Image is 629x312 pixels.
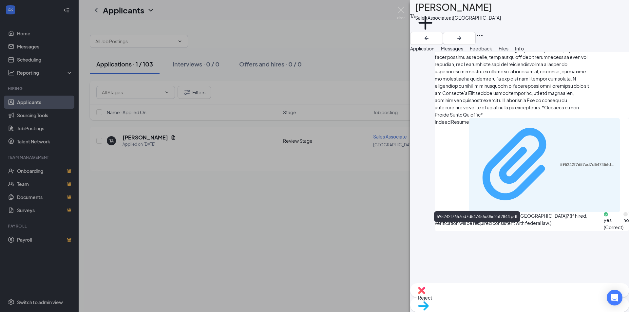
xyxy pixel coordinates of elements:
[434,211,520,222] div: 595242f7657ed7d547456d05c2af2844.pdf
[499,46,508,51] span: Files
[623,217,629,223] span: no
[410,12,415,20] div: TA
[410,32,443,45] button: ArrowLeftNew
[476,32,484,40] svg: Ellipses
[415,12,436,33] svg: Plus
[607,290,622,305] div: Open Intercom Messenger
[415,12,436,40] button: PlusAdd a tag
[473,121,616,209] a: Paperclip595242f7657ed7d547456d05c2af2844.pdf
[470,46,492,51] span: Feedback
[435,118,469,212] span: Indeed Resume
[515,46,524,51] span: Info
[443,32,476,45] button: ArrowRight
[473,121,560,208] svg: Paperclip
[418,295,432,301] span: Reject
[455,34,463,42] svg: ArrowRight
[441,46,463,51] span: Messages
[604,217,623,230] span: yes (Correct)
[423,34,430,42] svg: ArrowLeftNew
[410,46,434,51] span: Application
[560,162,616,167] div: 595242f7657ed7d547456d05c2af2844.pdf
[415,14,501,21] div: Sales Associate at [GEOGRAPHIC_DATA]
